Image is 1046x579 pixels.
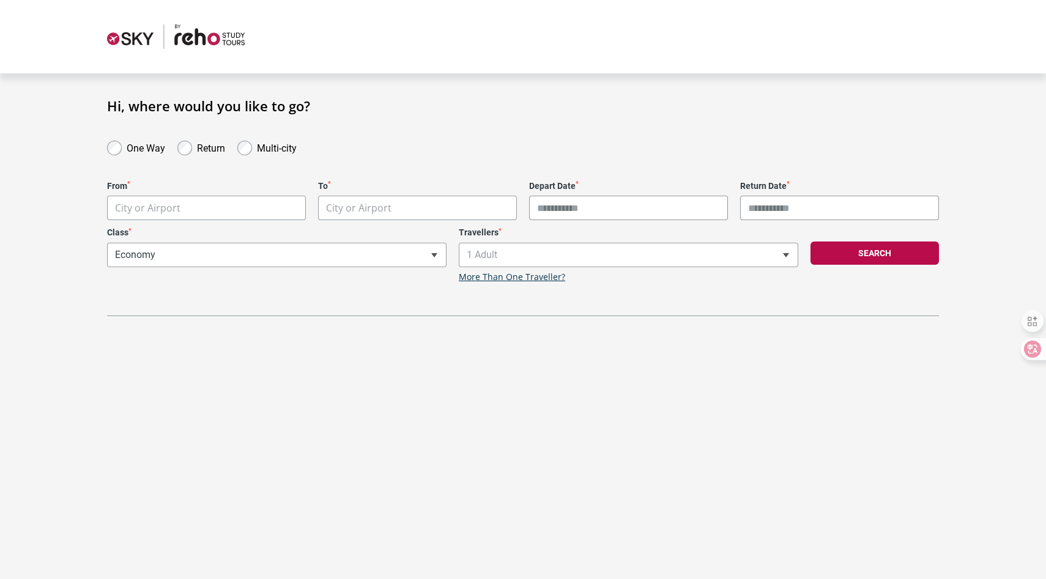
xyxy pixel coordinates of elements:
span: Economy [107,243,447,267]
span: City or Airport [319,196,516,220]
h1: Hi, where would you like to go? [107,98,939,114]
span: City or Airport [107,196,306,220]
label: Travellers [459,227,798,238]
label: From [107,181,306,191]
span: City or Airport [108,196,305,220]
span: Economy [108,243,446,267]
label: Class [107,227,447,238]
label: Return Date [740,181,939,191]
span: City or Airport [326,201,391,215]
span: City or Airport [318,196,517,220]
span: 1 Adult [459,243,798,267]
label: One Way [127,139,165,154]
label: Multi-city [257,139,297,154]
label: To [318,181,517,191]
label: Depart Date [529,181,728,191]
button: Search [810,242,939,265]
span: 1 Adult [459,243,798,267]
label: Return [197,139,225,154]
span: City or Airport [115,201,180,215]
a: More Than One Traveller? [459,272,565,282]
